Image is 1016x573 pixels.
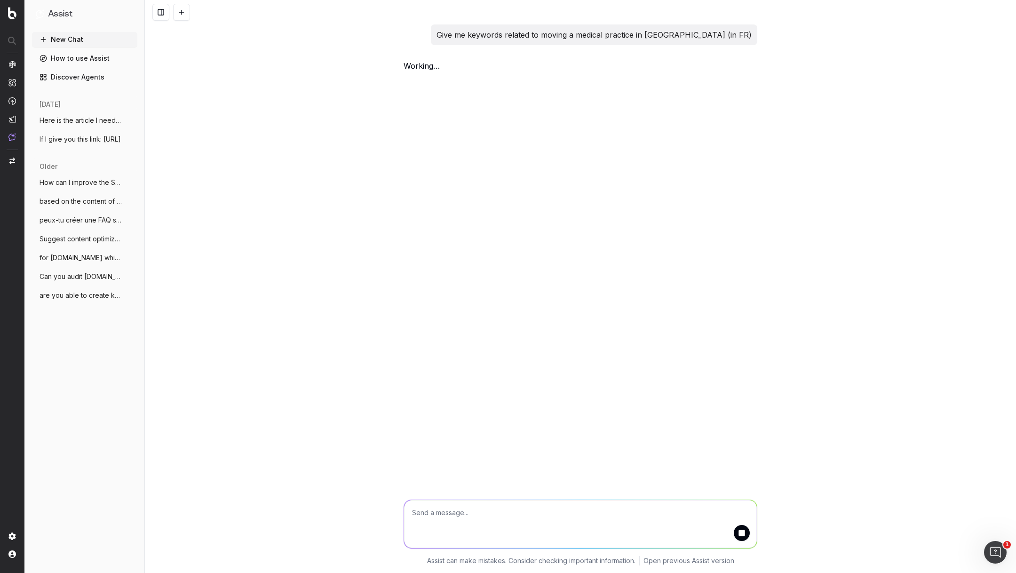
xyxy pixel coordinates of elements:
[40,291,122,300] span: are you able to create keywords group fo
[984,541,1007,564] iframe: Intercom live chat
[437,28,752,41] p: Give me keywords related to moving a medical practice in [GEOGRAPHIC_DATA] (in FR)
[8,133,16,141] img: Assist
[1003,541,1011,549] span: 1
[8,115,16,123] img: Studio
[32,194,137,209] button: based on the content of this page showca
[32,51,137,66] a: How to use Assist
[643,556,734,565] a: Open previous Assist version
[40,100,61,109] span: [DATE]
[8,61,16,68] img: Analytics
[40,215,122,225] span: peux-tu créer une FAQ sur Gestion des re
[48,8,72,21] h1: Assist
[40,178,122,187] span: How can I improve the SEO of this page?
[36,9,44,18] img: Assist
[8,79,16,87] img: Intelligence
[40,116,122,125] span: Here is the article I need you to optimi
[40,253,122,263] span: for [DOMAIN_NAME] which is our B2B
[32,132,137,147] button: If I give you this link: [URL]
[40,162,57,171] span: older
[9,158,15,164] img: Switch project
[389,61,398,71] img: Botify assist logo
[32,70,137,85] a: Discover Agents
[8,7,16,19] img: Botify logo
[32,250,137,265] button: for [DOMAIN_NAME] which is our B2B
[427,556,635,565] p: Assist can make mistakes. Consider checking important information.
[40,234,122,244] span: Suggest content optimization and keyword
[40,135,121,144] span: If I give you this link: [URL]
[40,197,122,206] span: based on the content of this page showca
[32,32,137,47] button: New Chat
[32,231,137,247] button: Suggest content optimization and keyword
[8,533,16,540] img: Setting
[32,288,137,303] button: are you able to create keywords group fo
[32,213,137,228] button: peux-tu créer une FAQ sur Gestion des re
[8,97,16,105] img: Activation
[32,113,137,128] button: Here is the article I need you to optimi
[32,175,137,190] button: How can I improve the SEO of this page?
[8,550,16,558] img: My account
[36,8,134,21] button: Assist
[40,272,122,281] span: Can you audit [DOMAIN_NAME] in terms of
[32,269,137,284] button: Can you audit [DOMAIN_NAME] in terms of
